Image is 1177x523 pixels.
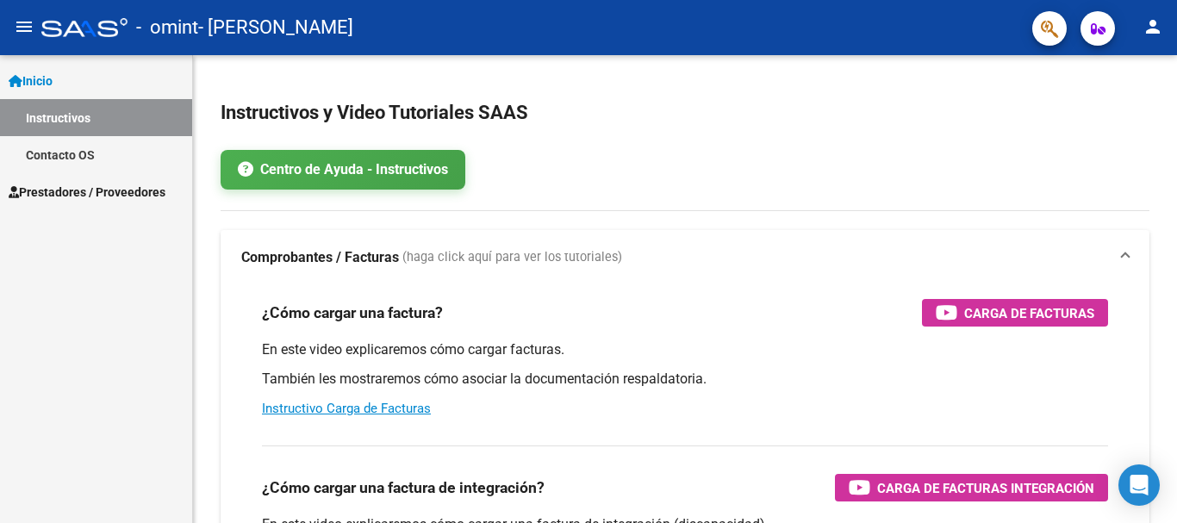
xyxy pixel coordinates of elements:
span: Inicio [9,72,53,90]
span: Carga de Facturas Integración [877,477,1094,499]
div: Open Intercom Messenger [1118,464,1160,506]
h2: Instructivos y Video Tutoriales SAAS [221,97,1149,129]
span: - [PERSON_NAME] [198,9,353,47]
h3: ¿Cómo cargar una factura? [262,301,443,325]
h3: ¿Cómo cargar una factura de integración? [262,476,545,500]
p: También les mostraremos cómo asociar la documentación respaldatoria. [262,370,1108,389]
mat-icon: person [1143,16,1163,37]
span: Carga de Facturas [964,302,1094,324]
p: En este video explicaremos cómo cargar facturas. [262,340,1108,359]
span: (haga click aquí para ver los tutoriales) [402,248,622,267]
a: Instructivo Carga de Facturas [262,401,431,416]
a: Centro de Ayuda - Instructivos [221,150,465,190]
strong: Comprobantes / Facturas [241,248,399,267]
button: Carga de Facturas Integración [835,474,1108,501]
span: Prestadores / Proveedores [9,183,165,202]
button: Carga de Facturas [922,299,1108,327]
mat-expansion-panel-header: Comprobantes / Facturas (haga click aquí para ver los tutoriales) [221,230,1149,285]
mat-icon: menu [14,16,34,37]
span: - omint [136,9,198,47]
